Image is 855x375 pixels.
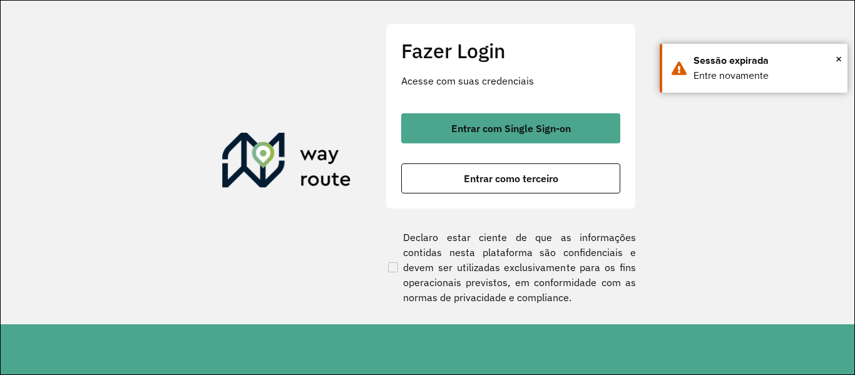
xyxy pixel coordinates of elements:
h2: Fazer Login [401,39,620,63]
label: Declaro estar ciente de que as informações contidas nesta plataforma são confidenciais e devem se... [386,230,636,305]
span: × [836,49,842,68]
img: Roteirizador AmbevTech [222,133,351,193]
button: button [401,163,620,193]
span: Entrar com Single Sign-on [451,123,571,133]
p: Acesse com suas credenciais [401,73,620,88]
span: Entrar como terceiro [464,173,558,183]
button: button [401,113,620,143]
div: Entre novamente [694,68,838,83]
div: Sessão expirada [694,53,838,68]
button: Close [836,49,842,68]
